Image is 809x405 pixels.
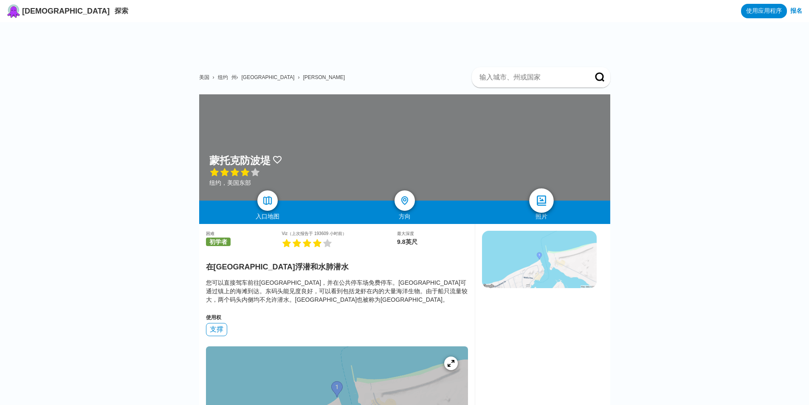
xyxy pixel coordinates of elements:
a: 探索 [115,7,128,14]
iframe: 广告 [206,22,610,60]
font: 您可以直接驾车前往[GEOGRAPHIC_DATA]，并在公共停车场免费停车。[GEOGRAPHIC_DATA]可通过镇上的海滩到达。东码头能见度良好，可以看到包括龙虾在内的大量海洋生物。由于船... [206,279,468,303]
font: 照片 [536,213,547,220]
img: staticmap [482,231,597,288]
font: [DEMOGRAPHIC_DATA] [22,7,110,15]
a: 报名 [790,7,802,15]
font: 入口地图 [256,213,279,220]
font: 使用权 [206,314,221,320]
font: Viz [282,231,288,236]
font: › [298,74,299,80]
a: 照片 [529,188,554,213]
font: 州› [231,74,238,80]
font: 初学者 [209,238,227,245]
font: 蒙托克防波堤 [209,155,271,166]
font: （上次报告于 193609 小时前） [288,231,347,236]
font: 最大深度 [397,231,414,236]
a: 美国 [199,74,209,80]
input: 输入城市、州或国家 [479,73,583,82]
font: 困难 [206,231,214,236]
a: 使用应用程序 [741,4,787,18]
a: [PERSON_NAME] [303,74,345,80]
font: 使用应用程序 [746,7,782,14]
iframe: 广告 [482,297,596,403]
img: 照片 [536,195,548,207]
font: › [213,74,214,80]
a: 地图 [257,190,278,211]
font: 方向 [399,213,411,220]
img: Zentacle 徽标 [7,4,20,18]
a: 纽约 [218,74,228,80]
font: 9.8英尺 [397,238,417,245]
a: [GEOGRAPHIC_DATA] [242,74,295,80]
img: 地图 [262,195,273,206]
font: 支撑 [210,326,223,333]
font: 在[GEOGRAPHIC_DATA]浮潜和水肺潜水 [206,263,349,271]
img: 方向 [400,195,410,206]
font: 报名 [790,7,802,14]
font: 纽约，美国东部 [209,179,251,186]
a: Zentacle 徽标[DEMOGRAPHIC_DATA] [7,4,110,18]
